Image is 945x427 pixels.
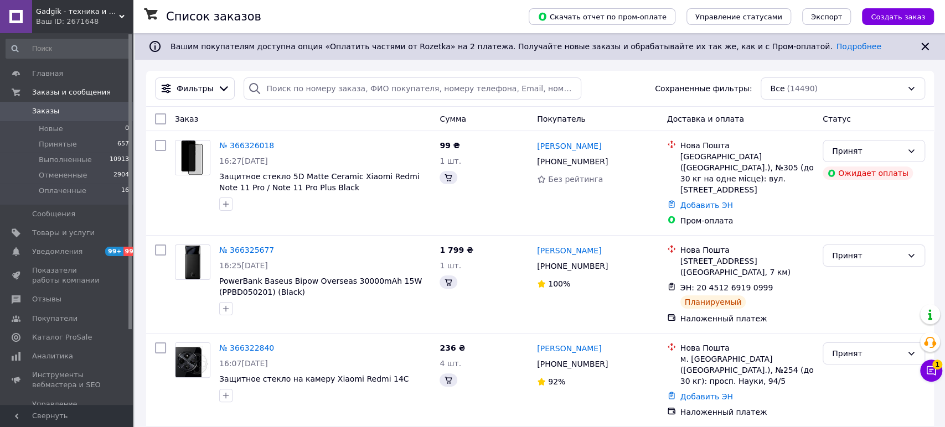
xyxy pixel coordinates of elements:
[537,114,586,123] span: Покупатель
[219,246,274,254] a: № 366325677
[680,256,814,278] div: [STREET_ADDRESS] ([GEOGRAPHIC_DATA], 7 км)
[175,114,198,123] span: Заказ
[32,87,111,97] span: Заказы и сообщения
[802,8,851,25] button: Экспорт
[932,360,942,369] span: 1
[39,139,77,149] span: Принятые
[39,155,92,165] span: Выполненные
[832,347,902,360] div: Принят
[832,249,902,262] div: Принят
[440,114,466,123] span: Сумма
[680,392,733,401] a: Добавить ЭН
[537,245,601,256] a: [PERSON_NAME]
[548,377,565,386] span: 92%
[32,106,59,116] span: Заказы
[32,332,92,342] span: Каталог ProSale
[32,399,102,419] span: Управление сайтом
[177,83,213,94] span: Фильтры
[219,343,274,352] a: № 366322840
[175,342,210,378] a: Фото товару
[537,343,601,354] a: [PERSON_NAME]
[823,114,851,123] span: Статус
[121,186,129,196] span: 16
[110,155,129,165] span: 10913
[862,8,934,25] button: Создать заказ
[787,84,817,93] span: (14490)
[39,170,87,180] span: Отмененные
[123,247,142,256] span: 99+
[655,83,752,94] span: Сохраненные фильтры:
[851,12,934,20] a: Создать заказ
[535,258,610,274] div: [PHONE_NUMBER]
[219,172,420,192] a: Защитное стекло 5D Matte Ceramic Xiaomi Redmi Note 11 Pro / Note 11 Pro Plus Black
[219,359,268,368] span: 16:07[DATE]
[548,279,570,288] span: 100%
[32,265,102,285] span: Показатели работы компании
[185,245,200,279] img: Фото товару
[36,17,133,27] div: Ваш ID: 2671648
[440,359,461,368] span: 4 шт.
[125,124,129,134] span: 0
[166,10,261,23] h1: Список заказов
[219,261,268,270] span: 16:25[DATE]
[680,295,746,309] div: Планируемый
[680,283,773,292] span: ЭН: 20 4512 6919 0999
[535,356,610,372] div: [PHONE_NUMBER]
[680,353,814,387] div: м. [GEOGRAPHIC_DATA] ([GEOGRAPHIC_DATA].), №254 (до 30 кг): просп. Науки, 94/5
[440,157,461,165] span: 1 шт.
[680,342,814,353] div: Нова Пошта
[32,247,82,257] span: Уведомления
[832,145,902,157] div: Принят
[32,209,75,219] span: Сообщения
[680,244,814,256] div: Нова Пошта
[920,360,942,382] button: Чат с покупателем1
[175,343,210,377] img: Фото товару
[440,343,465,352] span: 236 ₴
[548,175,603,184] span: Без рейтинга
[680,313,814,324] div: Наложенный платеж
[440,141,459,150] span: 99 ₴
[695,13,782,21] span: Управление статусами
[680,215,814,226] div: Пром-оплата
[32,314,78,324] span: Покупатели
[175,140,210,175] a: Фото товару
[105,247,123,256] span: 99+
[871,13,925,21] span: Создать заказ
[538,12,667,22] span: Скачать отчет по пром-оплате
[680,201,733,210] a: Добавить ЭН
[175,140,210,175] img: Фото товару
[680,151,814,195] div: [GEOGRAPHIC_DATA] ([GEOGRAPHIC_DATA].), №305 (до 30 кг на одне місце): вул. [STREET_ADDRESS]
[440,261,461,270] span: 1 шт.
[811,13,842,21] span: Экспорт
[175,244,210,280] a: Фото товару
[770,83,784,94] span: Все
[680,407,814,418] div: Наложенный платеж
[219,141,274,150] a: № 366326018
[219,277,422,296] a: PowerBank Baseus Bipow Overseas 30000mAh 15W (PPBD050201) (Black)
[440,246,473,254] span: 1 799 ₴
[32,370,102,390] span: Инструменты вебмастера и SEO
[6,39,130,59] input: Поиск
[36,7,119,17] span: Gadgik - техника и аксессуары
[529,8,675,25] button: Скачать отчет по пром-оплате
[244,77,581,100] input: Поиск по номеру заказа, ФИО покупателя, номеру телефона, Email, номеру накладной
[680,140,814,151] div: Нова Пошта
[667,114,744,123] span: Доставка и оплата
[537,140,601,152] a: [PERSON_NAME]
[39,124,63,134] span: Новые
[32,69,63,79] span: Главная
[117,139,129,149] span: 657
[836,42,881,51] a: Подробнее
[219,374,409,383] a: Защитное стекло на камеру Xiaomi Redmi 14C
[32,294,61,304] span: Отзывы
[113,170,129,180] span: 2904
[171,42,881,51] span: Вашим покупателям доступна опция «Оплатить частями от Rozetka» на 2 платежа. Получайте новые зака...
[32,351,73,361] span: Аналитика
[32,228,95,238] span: Товары и услуги
[535,154,610,169] div: [PHONE_NUMBER]
[219,157,268,165] span: 16:27[DATE]
[823,166,913,180] div: Ожидает оплаты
